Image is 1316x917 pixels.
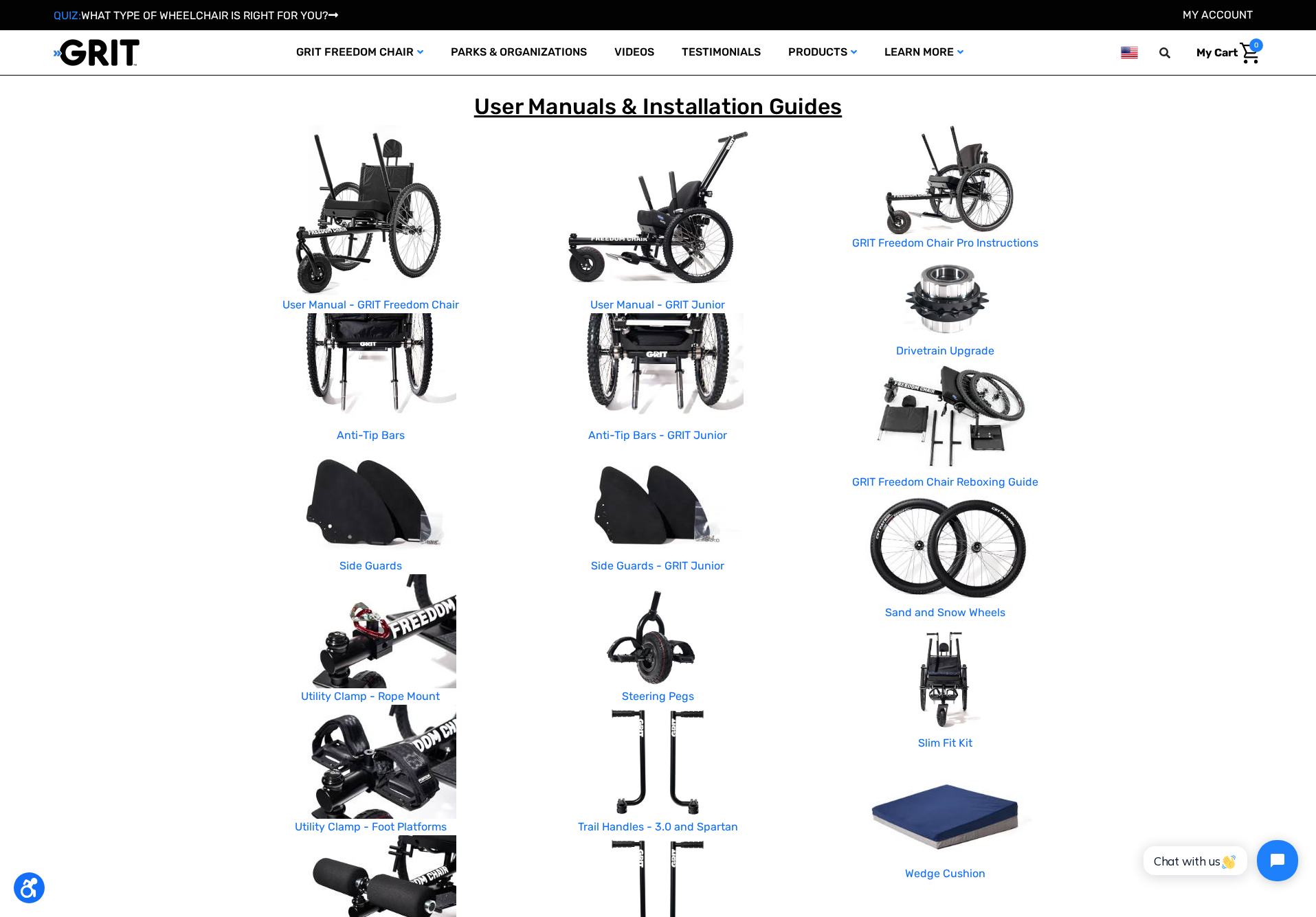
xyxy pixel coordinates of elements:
[282,298,459,311] a: User Manual - GRIT Freedom Chair
[668,30,774,75] a: Testimonials
[1166,38,1186,67] input: Search
[896,344,994,357] a: Drivetrain Upgrade
[337,429,405,442] a: Anti-Tip Bars
[1121,44,1137,61] img: us.png
[905,867,985,880] a: Wedge Cushion
[601,30,668,75] a: Videos
[1186,38,1263,67] a: Cart with 0 items
[1183,8,1253,21] a: Account
[1249,38,1263,52] span: 0
[282,30,437,75] a: GRIT Freedom Chair
[474,93,843,120] span: User Manuals & Installation Guides
[622,690,694,703] a: Steering Pegs
[852,475,1038,488] a: GRIT Freedom Chair Reboxing Guide
[885,606,1005,619] a: Sand and Snow Wheels
[1128,828,1310,893] iframe: Tidio Chat
[295,820,447,833] a: Utility Clamp - Foot Platforms
[437,30,601,75] a: Parks & Organizations
[871,30,977,75] a: Learn More
[852,236,1038,249] a: GRIT Freedom Chair Pro Instructions
[590,298,725,311] a: User Manual - GRIT Junior
[54,9,81,22] span: QUIZ:
[918,736,972,749] a: Slim Fit Kit
[1196,46,1238,59] span: My Cart
[54,9,338,22] a: QUIZ:WHAT TYPE OF WHEELCHAIR IS RIGHT FOR YOU?
[301,690,440,703] a: Utility Clamp - Rope Mount
[588,429,727,442] a: Anti-Tip Bars - GRIT Junior
[578,820,738,833] a: Trail Handles - 3.0 and Spartan
[774,30,871,75] a: Products
[54,38,140,67] img: GRIT All-Terrain Wheelchair and Mobility Equipment
[339,559,402,572] a: Side Guards
[591,559,724,572] a: Side Guards - GRIT Junior
[1240,43,1260,64] img: Cart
